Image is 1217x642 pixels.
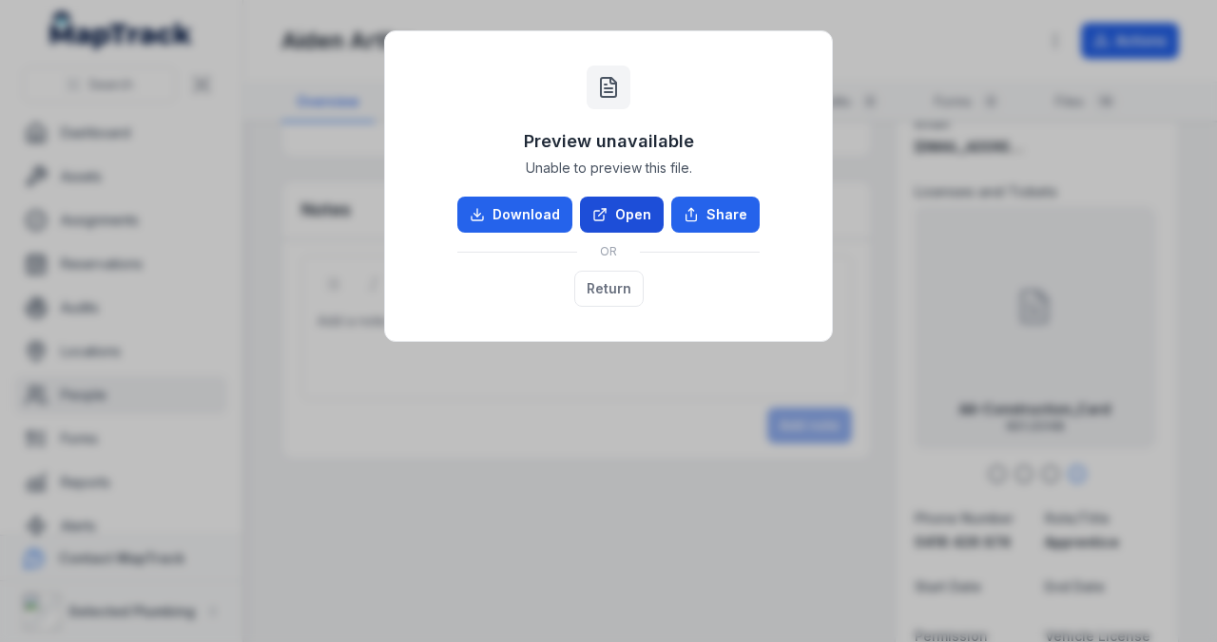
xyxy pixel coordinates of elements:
[671,197,760,233] button: Share
[526,159,692,178] span: Unable to preview this file.
[457,197,572,233] a: Download
[580,197,664,233] a: Open
[574,271,644,307] button: Return
[457,233,760,271] div: OR
[524,128,694,155] h3: Preview unavailable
